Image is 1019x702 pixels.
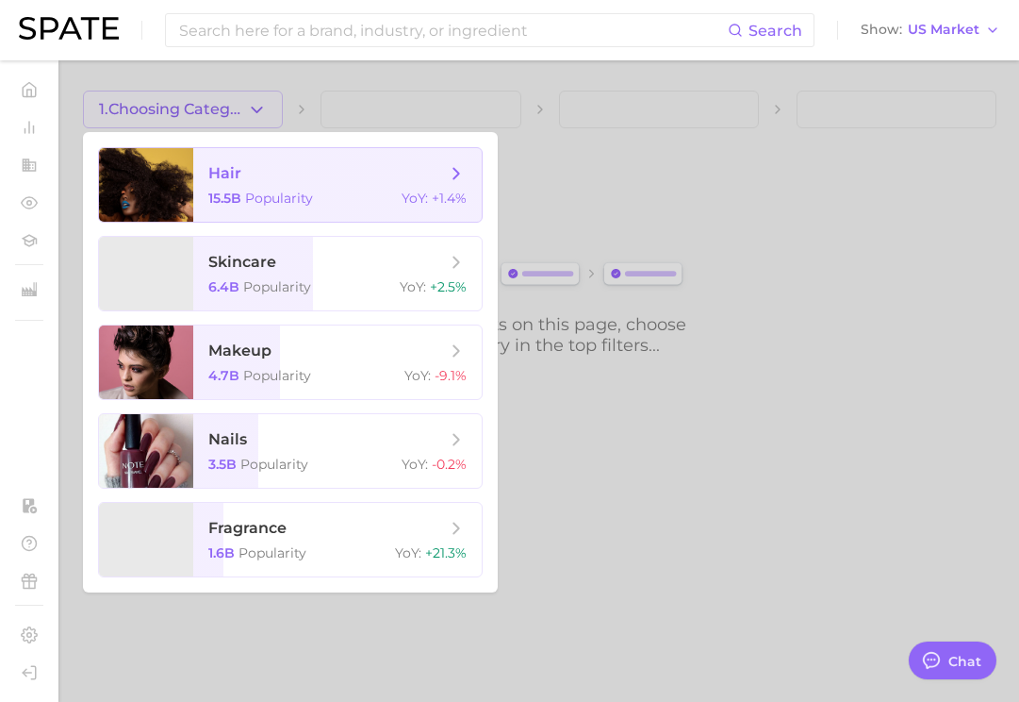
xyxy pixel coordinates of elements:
span: 3.5b [208,456,237,473]
span: skincare [208,253,276,271]
ul: 1.Choosing Category [83,132,498,593]
span: 1.6b [208,544,235,561]
span: YoY : [395,544,421,561]
button: ShowUS Market [856,18,1005,42]
span: Show [861,25,902,35]
span: nails [208,430,247,448]
span: Popularity [245,190,313,207]
span: 6.4b [208,278,239,295]
span: +1.4% [432,190,467,207]
span: 15.5b [208,190,241,207]
span: -9.1% [435,367,467,384]
span: Popularity [243,278,311,295]
img: SPATE [19,17,119,40]
span: YoY : [400,278,426,295]
span: -0.2% [432,456,467,473]
span: makeup [208,342,271,359]
span: Popularity [238,544,306,561]
span: Popularity [243,367,311,384]
input: Search here for a brand, industry, or ingredient [177,14,728,46]
span: YoY : [402,190,428,207]
span: YoY : [404,367,431,384]
span: +2.5% [430,278,467,295]
span: Search [748,22,802,40]
span: 4.7b [208,367,239,384]
span: Popularity [240,456,308,473]
span: hair [208,164,241,182]
span: +21.3% [425,544,467,561]
span: US Market [908,25,979,35]
span: YoY : [402,456,428,473]
span: fragrance [208,519,287,537]
a: Log out. Currently logged in with e-mail pryan@sharkninja.com. [15,659,43,687]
